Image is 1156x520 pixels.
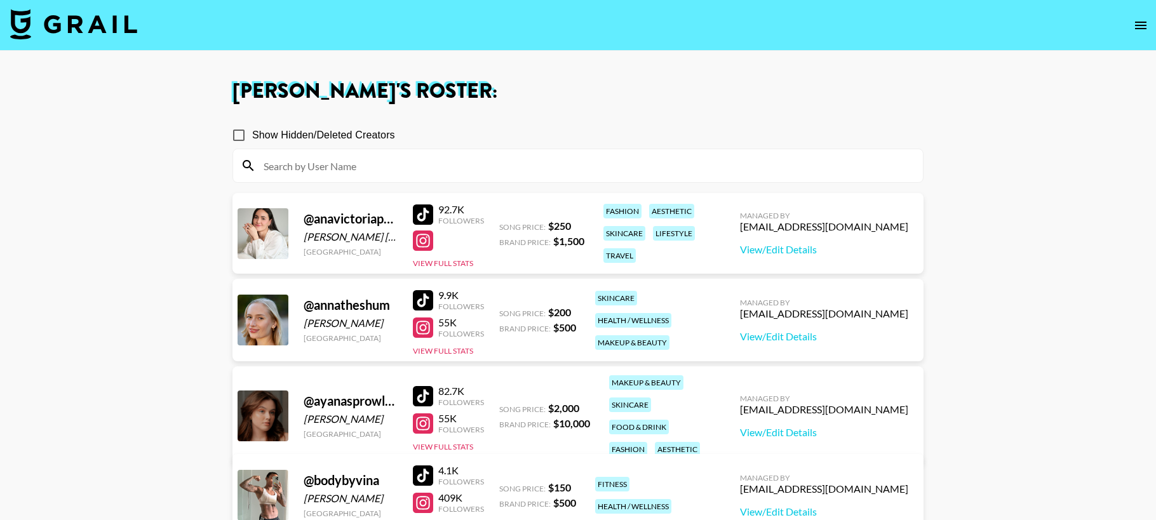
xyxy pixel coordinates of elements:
[252,128,395,143] span: Show Hidden/Deleted Creators
[232,81,924,102] h1: [PERSON_NAME] 's Roster:
[304,333,398,343] div: [GEOGRAPHIC_DATA]
[595,477,629,491] div: fitness
[553,497,576,509] strong: $ 500
[740,211,908,220] div: Managed By
[499,237,551,247] span: Brand Price:
[256,156,915,176] input: Search by User Name
[413,346,473,356] button: View Full Stats
[438,302,484,311] div: Followers
[304,297,398,313] div: @ annatheshum
[553,235,584,247] strong: $ 1,500
[649,204,694,218] div: aesthetic
[499,404,546,414] span: Song Price:
[1128,13,1153,38] button: open drawer
[10,9,137,39] img: Grail Talent
[740,426,908,439] a: View/Edit Details
[603,248,636,263] div: travel
[438,491,484,504] div: 409K
[548,402,579,414] strong: $ 2,000
[304,211,398,227] div: @ anavictoriaperez_
[548,306,571,318] strong: $ 200
[438,397,484,407] div: Followers
[304,429,398,439] div: [GEOGRAPHIC_DATA]
[655,442,700,457] div: aesthetic
[438,412,484,425] div: 55K
[595,335,669,350] div: makeup & beauty
[595,291,637,305] div: skincare
[548,481,571,493] strong: $ 150
[304,472,398,488] div: @ bodybyvina
[609,420,669,434] div: food & drink
[740,220,908,233] div: [EMAIL_ADDRESS][DOMAIN_NAME]
[603,204,642,218] div: fashion
[499,222,546,232] span: Song Price:
[304,393,398,409] div: @ ayanasprowl___
[304,317,398,330] div: [PERSON_NAME]
[499,499,551,509] span: Brand Price:
[740,394,908,403] div: Managed By
[438,504,484,514] div: Followers
[740,403,908,416] div: [EMAIL_ADDRESS][DOMAIN_NAME]
[740,483,908,495] div: [EMAIL_ADDRESS][DOMAIN_NAME]
[595,499,671,514] div: health / wellness
[304,413,398,425] div: [PERSON_NAME]
[413,442,473,451] button: View Full Stats
[499,309,546,318] span: Song Price:
[438,329,484,338] div: Followers
[438,425,484,434] div: Followers
[740,243,908,256] a: View/Edit Details
[548,220,571,232] strong: $ 250
[553,417,590,429] strong: $ 10,000
[438,216,484,225] div: Followers
[499,324,551,333] span: Brand Price:
[304,230,398,243] div: [PERSON_NAME] [PERSON_NAME]
[595,313,671,328] div: health / wellness
[609,442,647,457] div: fashion
[438,289,484,302] div: 9.9K
[603,226,645,241] div: skincare
[740,473,908,483] div: Managed By
[553,321,576,333] strong: $ 500
[609,397,651,412] div: skincare
[438,203,484,216] div: 92.7K
[609,375,683,390] div: makeup & beauty
[304,492,398,505] div: [PERSON_NAME]
[740,330,908,343] a: View/Edit Details
[740,298,908,307] div: Managed By
[653,226,695,241] div: lifestyle
[438,316,484,329] div: 55K
[304,509,398,518] div: [GEOGRAPHIC_DATA]
[304,247,398,257] div: [GEOGRAPHIC_DATA]
[499,484,546,493] span: Song Price:
[740,307,908,320] div: [EMAIL_ADDRESS][DOMAIN_NAME]
[740,505,908,518] a: View/Edit Details
[413,258,473,268] button: View Full Stats
[438,464,484,477] div: 4.1K
[438,385,484,397] div: 82.7K
[499,420,551,429] span: Brand Price:
[438,477,484,486] div: Followers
